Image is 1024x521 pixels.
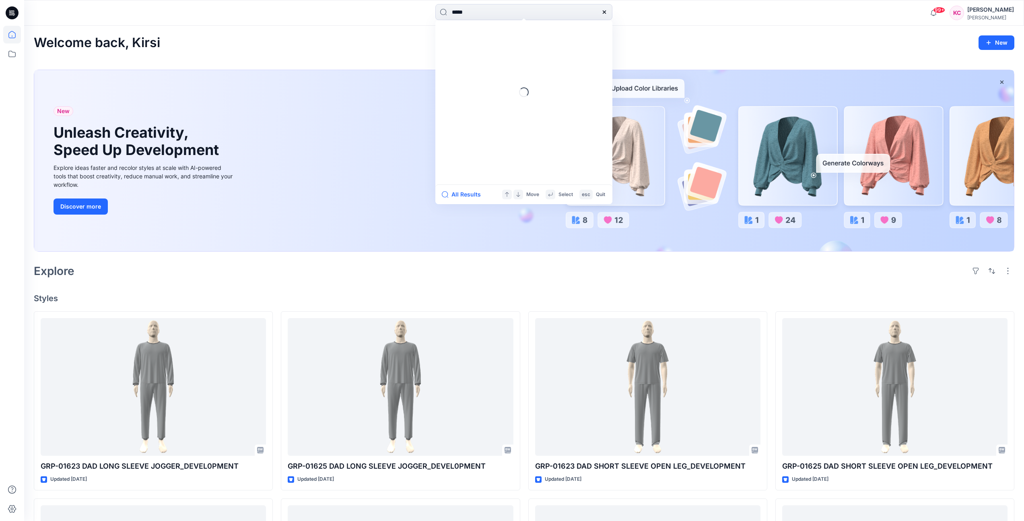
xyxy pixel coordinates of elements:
p: Updated [DATE] [545,475,581,484]
h4: Styles [34,294,1014,303]
div: [PERSON_NAME] [967,5,1014,14]
p: GRP-01625 DAD LONG SLEEVE JOGGER_DEVEL0PMENT [288,461,513,472]
p: GRP-01625 DAD SHORT SLEEVE OPEN LEG_DEVELOPMENT [782,461,1008,472]
a: GRP-01623 DAD SHORT SLEEVE OPEN LEG_DEVELOPMENT [535,318,760,456]
p: Quit [596,190,605,199]
button: All Results [442,190,486,199]
div: KC [950,6,964,20]
p: Move [526,190,539,199]
a: Discover more [54,198,235,215]
a: GRP-01623 DAD LONG SLEEVE JOGGER_DEVEL0PMENT [41,318,266,456]
p: Updated [DATE] [792,475,828,484]
p: Updated [DATE] [297,475,334,484]
div: [PERSON_NAME] [967,14,1014,21]
h2: Welcome back, Kirsi [34,35,160,50]
a: GRP-01625 DAD LONG SLEEVE JOGGER_DEVEL0PMENT [288,318,513,456]
p: GRP-01623 DAD LONG SLEEVE JOGGER_DEVEL0PMENT [41,461,266,472]
button: New [979,35,1014,50]
span: New [57,106,70,116]
a: GRP-01625 DAD SHORT SLEEVE OPEN LEG_DEVELOPMENT [782,318,1008,456]
span: 99+ [933,7,945,13]
p: Updated [DATE] [50,475,87,484]
button: Discover more [54,198,108,215]
p: GRP-01623 DAD SHORT SLEEVE OPEN LEG_DEVELOPMENT [535,461,760,472]
div: Explore ideas faster and recolor styles at scale with AI-powered tools that boost creativity, red... [54,163,235,189]
h2: Explore [34,265,74,277]
p: Select [558,190,573,199]
h1: Unleash Creativity, Speed Up Development [54,124,223,159]
p: esc [582,190,590,199]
